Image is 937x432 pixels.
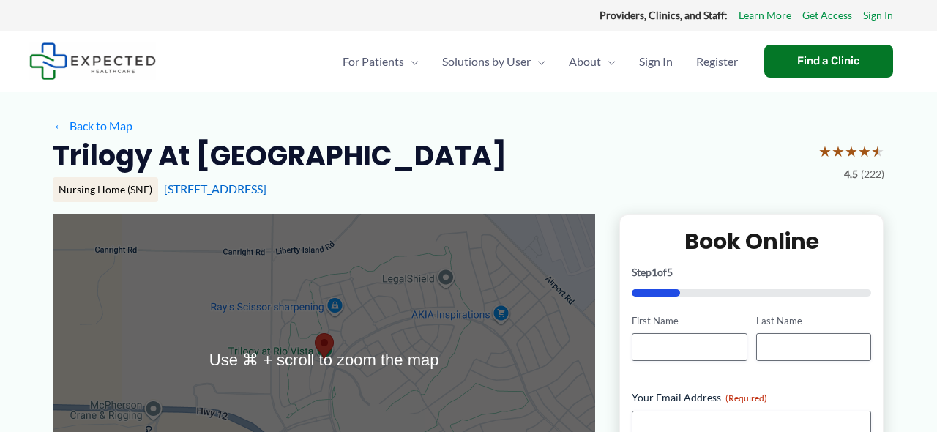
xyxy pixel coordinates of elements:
[863,6,893,25] a: Sign In
[53,138,507,174] h2: Trilogy at [GEOGRAPHIC_DATA]
[404,36,419,87] span: Menu Toggle
[53,177,158,202] div: Nursing Home (SNF)
[164,182,266,195] a: [STREET_ADDRESS]
[832,138,845,165] span: ★
[871,138,884,165] span: ★
[632,267,871,278] p: Step of
[652,266,657,278] span: 1
[818,138,832,165] span: ★
[331,36,750,87] nav: Primary Site Navigation
[845,138,858,165] span: ★
[764,45,893,78] a: Find a Clinic
[739,6,791,25] a: Learn More
[756,314,871,328] label: Last Name
[343,36,404,87] span: For Patients
[600,9,728,21] strong: Providers, Clinics, and Staff:
[696,36,738,87] span: Register
[858,138,871,165] span: ★
[557,36,627,87] a: AboutMenu Toggle
[601,36,616,87] span: Menu Toggle
[531,36,545,87] span: Menu Toggle
[331,36,430,87] a: For PatientsMenu Toggle
[632,390,871,405] label: Your Email Address
[684,36,750,87] a: Register
[725,392,767,403] span: (Required)
[861,165,884,184] span: (222)
[442,36,531,87] span: Solutions by User
[430,36,557,87] a: Solutions by UserMenu Toggle
[639,36,673,87] span: Sign In
[53,119,67,133] span: ←
[802,6,852,25] a: Get Access
[632,314,747,328] label: First Name
[844,165,858,184] span: 4.5
[569,36,601,87] span: About
[627,36,684,87] a: Sign In
[632,227,871,256] h2: Book Online
[667,266,673,278] span: 5
[53,115,132,137] a: ←Back to Map
[29,42,156,80] img: Expected Healthcare Logo - side, dark font, small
